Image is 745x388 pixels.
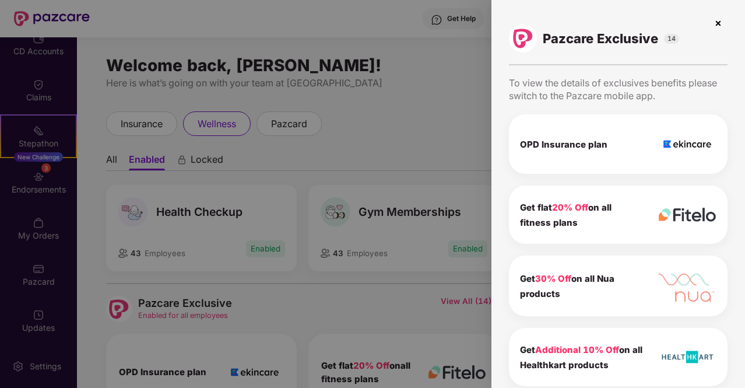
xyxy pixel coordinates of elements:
img: icon [658,208,716,222]
img: svg+xml;base64,PHN2ZyBpZD0iQ3Jvc3MtMzJ4MzIiIHhtbG5zPSJodHRwOi8vd3d3LnczLm9yZy8yMDAwL3N2ZyIgd2lkdG... [709,14,728,33]
img: icon [658,125,716,163]
b: Get on all Healthkart products [520,344,642,370]
img: logo [513,29,533,48]
b: OPD Insurance plan [520,139,607,150]
span: Pazcare Exclusive [543,30,658,47]
span: 14 [664,34,679,44]
b: Get on all Nua products [520,273,614,299]
span: 30% Off [535,273,571,284]
span: 20% Off [552,202,588,213]
b: Get flat on all fitness plans [520,202,612,228]
span: Additional 10% Off [535,344,619,355]
span: To view the details of exclusives benefits please switch to the Pazcare mobile app. [509,77,717,102]
img: icon [658,345,716,369]
img: icon [658,267,716,305]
